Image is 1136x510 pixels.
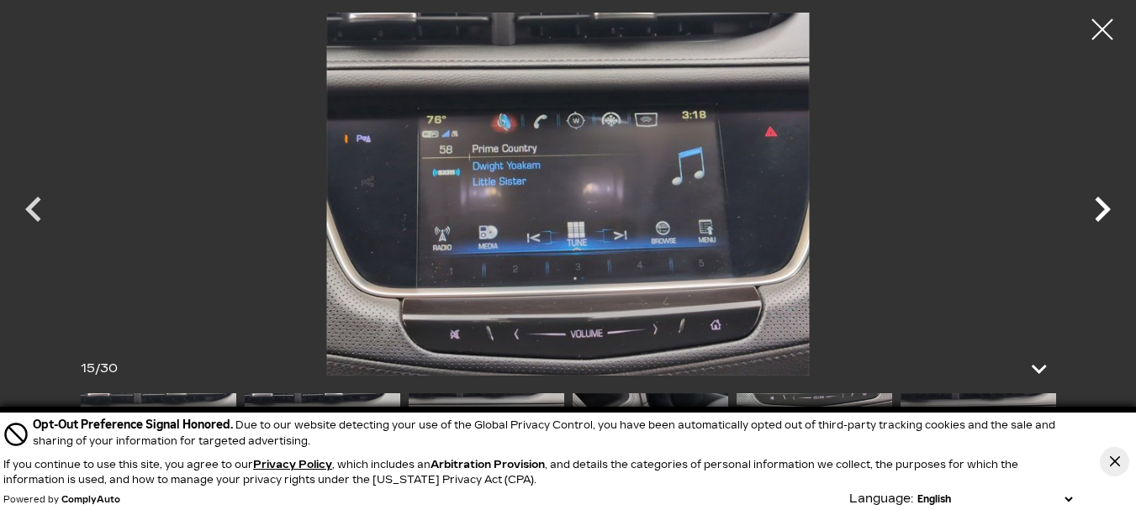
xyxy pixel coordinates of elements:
span: 30 [100,361,118,376]
img: Used 2018 Radiant Silver Metallic Cadillac Premium Luxury AWD image 19 [737,393,892,510]
div: Due to our website detecting your use of the Global Privacy Control, you have been automatically ... [33,416,1076,449]
div: Previous [8,176,59,251]
img: Used 2018 Radiant Silver Metallic Cadillac Premium Luxury AWD image 15 [84,13,1052,376]
strong: Arbitration Provision [431,459,545,471]
select: Language Select [913,492,1076,507]
img: Used 2018 Radiant Silver Metallic Cadillac Premium Luxury AWD image 18 [573,393,728,510]
div: Language: [849,493,913,505]
img: Used 2018 Radiant Silver Metallic Cadillac Premium Luxury AWD image 15 [81,393,236,510]
div: Powered by [3,495,120,505]
span: 15 [81,361,95,376]
p: If you continue to use this site, you agree to our , which includes an , and details the categori... [3,459,1018,486]
img: Used 2018 Radiant Silver Metallic Cadillac Premium Luxury AWD image 17 [409,393,564,510]
span: Opt-Out Preference Signal Honored . [33,418,235,432]
img: Used 2018 Radiant Silver Metallic Cadillac Premium Luxury AWD image 16 [245,393,400,510]
a: ComplyAuto [61,495,120,505]
a: Privacy Policy [253,459,332,471]
img: Used 2018 Radiant Silver Metallic Cadillac Premium Luxury AWD image 20 [901,393,1056,510]
div: Next [1077,176,1128,251]
div: / [81,357,118,381]
button: Close Button [1100,447,1129,476]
